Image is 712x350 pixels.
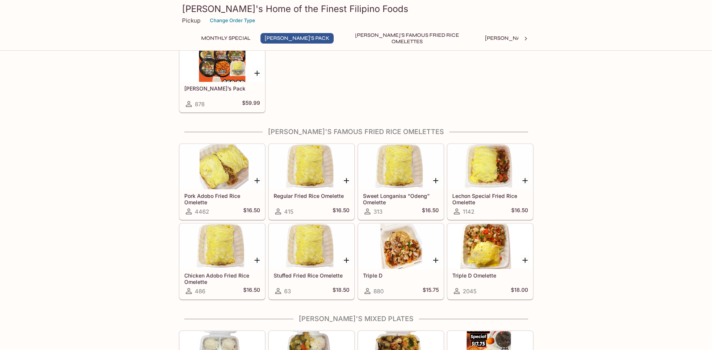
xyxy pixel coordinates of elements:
span: 4462 [195,208,209,215]
span: 1142 [463,208,474,215]
h5: [PERSON_NAME]’s Pack [184,85,260,92]
a: Sweet Longanisa “Odeng” Omelette313$16.50 [358,144,444,220]
h5: Chicken Adobo Fried Rice Omelette [184,272,260,285]
a: Triple D Omelette2045$18.00 [447,223,533,299]
button: Add Chicken Adobo Fried Rice Omelette [253,255,262,265]
div: Stuffed Fried Rice Omelette [269,224,354,269]
a: [PERSON_NAME]’s Pack878$59.99 [179,36,265,112]
a: Regular Fried Rice Omelette415$16.50 [269,144,354,220]
h5: $18.00 [511,287,528,296]
button: Monthly Special [197,33,254,44]
h5: Triple D [363,272,439,279]
h5: Regular Fried Rice Omelette [274,193,349,199]
button: Change Order Type [206,15,259,26]
span: 2045 [463,288,477,295]
h5: Pork Adobo Fried Rice Omelette [184,193,260,205]
h5: $16.50 [422,207,439,216]
h5: Sweet Longanisa “Odeng” Omelette [363,193,439,205]
h5: Lechon Special Fried Rice Omelette [452,193,528,205]
h5: Triple D Omelette [452,272,528,279]
div: Triple D Omelette [448,224,533,269]
h5: $16.50 [243,287,260,296]
button: Add Stuffed Fried Rice Omelette [342,255,351,265]
button: Add Lechon Special Fried Rice Omelette [521,176,530,185]
a: Triple D880$15.75 [358,223,444,299]
button: [PERSON_NAME]'s Pack [260,33,334,44]
span: 880 [373,288,384,295]
h5: Stuffed Fried Rice Omelette [274,272,349,279]
p: Pickup [182,17,200,24]
h5: $18.50 [333,287,349,296]
a: Chicken Adobo Fried Rice Omelette486$16.50 [179,223,265,299]
button: Add Triple D Omelette [521,255,530,265]
h5: $59.99 [242,100,260,109]
button: Add Sweet Longanisa “Odeng” Omelette [431,176,441,185]
a: Lechon Special Fried Rice Omelette1142$16.50 [447,144,533,220]
span: 486 [195,288,205,295]
div: Pork Adobo Fried Rice Omelette [180,144,265,189]
button: [PERSON_NAME]'s Famous Fried Rice Omelettes [340,33,475,44]
button: Add Pork Adobo Fried Rice Omelette [253,176,262,185]
h4: [PERSON_NAME]'s Mixed Plates [179,315,533,323]
h5: $16.50 [333,207,349,216]
h4: [PERSON_NAME]'s Famous Fried Rice Omelettes [179,128,533,136]
div: Chicken Adobo Fried Rice Omelette [180,224,265,269]
div: Sweet Longanisa “Odeng” Omelette [358,144,443,189]
div: Triple D [358,224,443,269]
span: 313 [373,208,382,215]
button: [PERSON_NAME]'s Mixed Plates [481,33,577,44]
span: 415 [284,208,294,215]
h3: [PERSON_NAME]'s Home of the Finest Filipino Foods [182,3,530,15]
h5: $16.50 [243,207,260,216]
h5: $15.75 [423,287,439,296]
h5: $16.50 [511,207,528,216]
button: Add Triple D [431,255,441,265]
a: Pork Adobo Fried Rice Omelette4462$16.50 [179,144,265,220]
span: 878 [195,101,205,108]
div: Lechon Special Fried Rice Omelette [448,144,533,189]
div: Elena’s Pack [180,37,265,82]
button: Add Regular Fried Rice Omelette [342,176,351,185]
button: Add Elena’s Pack [253,68,262,78]
div: Regular Fried Rice Omelette [269,144,354,189]
span: 63 [284,288,291,295]
a: Stuffed Fried Rice Omelette63$18.50 [269,223,354,299]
